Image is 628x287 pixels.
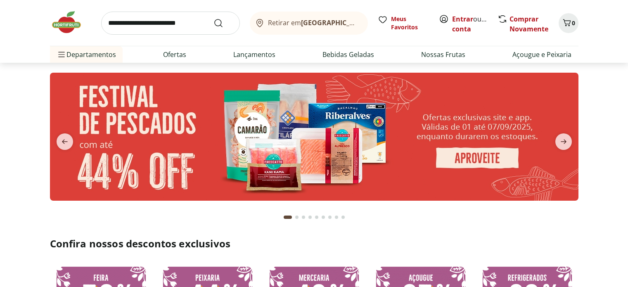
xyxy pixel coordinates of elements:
a: Meus Favoritos [378,15,429,31]
a: Lançamentos [233,50,275,59]
span: 0 [572,19,575,27]
button: Retirar em[GEOGRAPHIC_DATA]/[GEOGRAPHIC_DATA] [250,12,368,35]
span: Departamentos [57,45,116,64]
a: Nossas Frutas [421,50,465,59]
a: Ofertas [163,50,186,59]
input: search [101,12,240,35]
img: Hortifruti [50,10,91,35]
button: Submit Search [213,18,233,28]
h2: Confira nossos descontos exclusivos [50,237,578,250]
span: Retirar em [268,19,359,26]
button: Carrinho [559,13,578,33]
button: Go to page 7 from fs-carousel [327,207,333,227]
button: Go to page 3 from fs-carousel [300,207,307,227]
button: Go to page 2 from fs-carousel [294,207,300,227]
button: Go to page 6 from fs-carousel [320,207,327,227]
a: Açougue e Peixaria [512,50,571,59]
button: Go to page 4 from fs-carousel [307,207,313,227]
b: [GEOGRAPHIC_DATA]/[GEOGRAPHIC_DATA] [301,18,440,27]
span: Meus Favoritos [391,15,429,31]
a: Bebidas Geladas [322,50,374,59]
button: Menu [57,45,66,64]
a: Comprar Novamente [510,14,548,33]
span: ou [452,14,489,34]
button: previous [50,133,80,150]
img: pescados [50,73,578,201]
button: Current page from fs-carousel [282,207,294,227]
button: Go to page 8 from fs-carousel [333,207,340,227]
a: Entrar [452,14,473,24]
button: next [549,133,578,150]
a: Criar conta [452,14,498,33]
button: Go to page 9 from fs-carousel [340,207,346,227]
button: Go to page 5 from fs-carousel [313,207,320,227]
